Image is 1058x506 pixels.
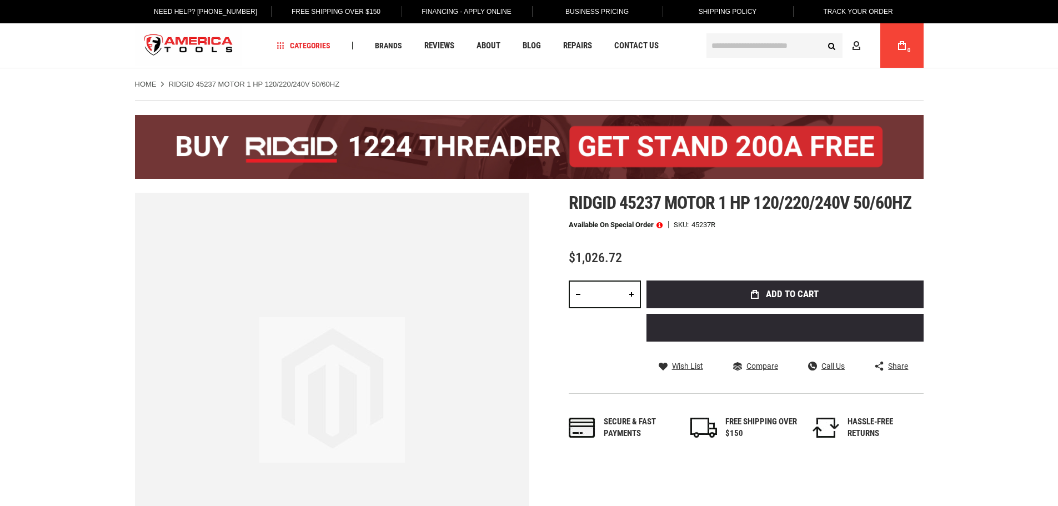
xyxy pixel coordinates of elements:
[558,38,597,53] a: Repairs
[891,23,912,68] a: 0
[808,361,845,371] a: Call Us
[672,362,703,370] span: Wish List
[888,362,908,370] span: Share
[419,38,459,53] a: Reviews
[821,35,843,56] button: Search
[563,42,592,50] span: Repairs
[733,361,778,371] a: Compare
[259,317,405,463] img: image.jpg
[569,418,595,438] img: payments
[821,362,845,370] span: Call Us
[691,221,715,228] div: 45237R
[169,80,339,88] strong: RIDGID 45237 MOTOR 1 HP 120/220/240V 50/60HZ
[813,418,839,438] img: returns
[646,280,924,308] button: Add to Cart
[569,192,912,213] span: Ridgid 45237 motor 1 hp 120/220/240v 50/60hz
[699,8,757,16] span: Shipping Policy
[614,42,659,50] span: Contact Us
[766,289,819,299] span: Add to Cart
[472,38,505,53] a: About
[659,361,703,371] a: Wish List
[523,42,541,50] span: Blog
[569,250,622,265] span: $1,026.72
[604,416,676,440] div: Secure & fast payments
[424,42,454,50] span: Reviews
[690,418,717,438] img: shipping
[370,38,407,53] a: Brands
[746,362,778,370] span: Compare
[848,416,920,440] div: HASSLE-FREE RETURNS
[135,25,243,67] a: store logo
[907,47,911,53] span: 0
[725,416,798,440] div: FREE SHIPPING OVER $150
[477,42,500,50] span: About
[569,221,663,229] p: Available on Special Order
[674,221,691,228] strong: SKU
[609,38,664,53] a: Contact Us
[135,115,924,179] img: BOGO: Buy the RIDGID® 1224 Threader (26092), get the 92467 200A Stand FREE!
[135,25,243,67] img: America Tools
[277,42,330,49] span: Categories
[518,38,546,53] a: Blog
[272,38,335,53] a: Categories
[375,42,402,49] span: Brands
[135,79,157,89] a: Home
